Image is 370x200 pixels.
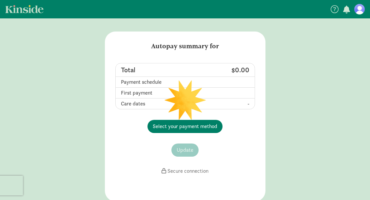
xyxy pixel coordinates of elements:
td: Payment schedule [116,77,202,88]
button: Update [171,144,199,157]
td: Total [116,63,202,77]
span: Update [177,146,193,154]
td: $0.00 [202,63,255,77]
td: First payment [116,88,202,99]
a: Kinside [5,5,44,13]
span: Select your payment method [153,122,217,130]
h5: Autopay summary for [105,32,265,60]
button: Select your payment method [147,120,223,133]
td: Care dates [116,99,202,109]
td: - [202,99,255,109]
span: Secure connection [167,167,208,174]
